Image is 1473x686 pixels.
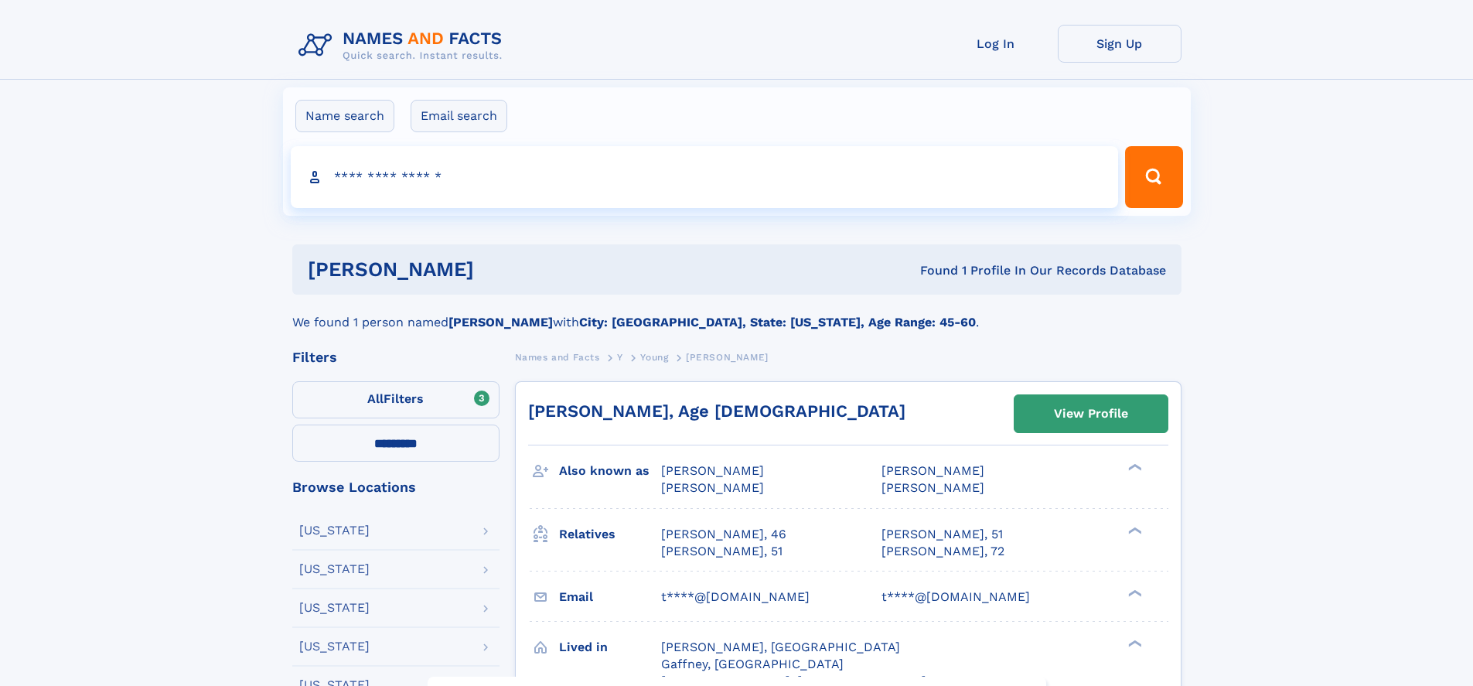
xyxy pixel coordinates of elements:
[559,584,661,610] h3: Email
[448,315,553,329] b: [PERSON_NAME]
[881,543,1004,560] a: [PERSON_NAME], 72
[292,381,500,418] label: Filters
[617,352,623,363] span: Y
[686,352,769,363] span: [PERSON_NAME]
[881,480,984,495] span: [PERSON_NAME]
[299,602,370,614] div: [US_STATE]
[292,350,500,364] div: Filters
[292,480,500,494] div: Browse Locations
[1124,462,1143,473] div: ❯
[299,524,370,537] div: [US_STATE]
[515,347,600,367] a: Names and Facts
[881,463,984,478] span: [PERSON_NAME]
[1058,25,1181,63] a: Sign Up
[292,25,515,67] img: Logo Names and Facts
[528,401,905,421] a: [PERSON_NAME], Age [DEMOGRAPHIC_DATA]
[299,563,370,575] div: [US_STATE]
[661,543,783,560] a: [PERSON_NAME], 51
[292,295,1181,332] div: We found 1 person named with .
[367,391,384,406] span: All
[579,315,976,329] b: City: [GEOGRAPHIC_DATA], State: [US_STATE], Age Range: 45-60
[661,657,844,671] span: Gaffney, [GEOGRAPHIC_DATA]
[291,146,1119,208] input: search input
[640,347,668,367] a: Young
[617,347,623,367] a: Y
[308,260,697,279] h1: [PERSON_NAME]
[661,463,764,478] span: [PERSON_NAME]
[661,640,900,654] span: [PERSON_NAME], [GEOGRAPHIC_DATA]
[881,526,1003,543] a: [PERSON_NAME], 51
[1124,638,1143,648] div: ❯
[640,352,668,363] span: Young
[299,640,370,653] div: [US_STATE]
[1054,396,1128,432] div: View Profile
[1124,588,1143,598] div: ❯
[661,526,786,543] a: [PERSON_NAME], 46
[661,480,764,495] span: [PERSON_NAME]
[411,100,507,132] label: Email search
[559,458,661,484] h3: Also known as
[559,634,661,660] h3: Lived in
[697,262,1166,279] div: Found 1 Profile In Our Records Database
[1014,395,1168,432] a: View Profile
[559,521,661,548] h3: Relatives
[934,25,1058,63] a: Log In
[1124,525,1143,535] div: ❯
[295,100,394,132] label: Name search
[1125,146,1182,208] button: Search Button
